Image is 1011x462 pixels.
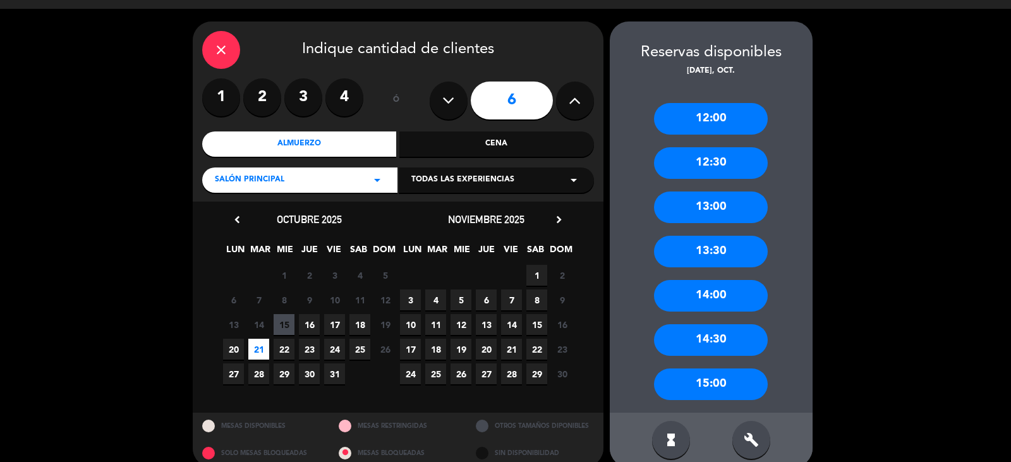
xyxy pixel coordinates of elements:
span: MIE [451,242,472,263]
span: 12 [451,314,471,335]
div: MESAS RESTRINGIDAS [329,413,466,440]
span: 13 [476,314,497,335]
div: Almuerzo [202,131,397,157]
span: 8 [526,289,547,310]
span: Salón Principal [215,174,284,186]
span: octubre 2025 [277,213,342,226]
span: 24 [324,339,345,360]
span: 3 [400,289,421,310]
span: 25 [349,339,370,360]
label: 3 [284,78,322,116]
span: 4 [349,265,370,286]
span: 18 [425,339,446,360]
span: VIE [500,242,521,263]
span: 27 [476,363,497,384]
span: 14 [501,314,522,335]
span: JUE [299,242,320,263]
span: 5 [375,265,396,286]
span: 18 [349,314,370,335]
span: 8 [274,289,294,310]
span: 29 [274,363,294,384]
div: Reservas disponibles [610,40,813,65]
span: 10 [400,314,421,335]
div: 12:00 [654,103,768,135]
span: MAR [427,242,447,263]
i: chevron_right [552,213,566,226]
span: 28 [501,363,522,384]
span: 2 [552,265,572,286]
span: LUN [225,242,246,263]
span: noviembre 2025 [448,213,524,226]
label: 4 [325,78,363,116]
div: Indique cantidad de clientes [202,31,594,69]
span: SAB [525,242,546,263]
span: 4 [425,289,446,310]
label: 2 [243,78,281,116]
span: 22 [526,339,547,360]
label: 1 [202,78,240,116]
span: 28 [248,363,269,384]
span: 10 [324,289,345,310]
span: 20 [476,339,497,360]
span: 26 [451,363,471,384]
span: 26 [375,339,396,360]
span: 9 [552,289,572,310]
span: 30 [552,363,572,384]
span: 22 [274,339,294,360]
span: 21 [248,339,269,360]
span: 13 [223,314,244,335]
span: 17 [400,339,421,360]
span: 20 [223,339,244,360]
span: 29 [526,363,547,384]
div: ó [376,78,417,123]
span: 16 [299,314,320,335]
span: SAB [348,242,369,263]
span: 31 [324,363,345,384]
span: 15 [274,314,294,335]
div: 14:00 [654,280,768,312]
span: 6 [476,289,497,310]
span: 1 [526,265,547,286]
i: arrow_drop_down [566,173,581,188]
i: build [744,432,759,447]
div: [DATE], oct. [610,65,813,78]
div: 13:30 [654,236,768,267]
span: 11 [349,289,370,310]
span: LUN [402,242,423,263]
span: 19 [451,339,471,360]
span: 23 [299,339,320,360]
span: 12 [375,289,396,310]
span: 14 [248,314,269,335]
span: 6 [223,289,244,310]
span: 9 [299,289,320,310]
i: hourglass_full [663,432,679,447]
span: 5 [451,289,471,310]
span: 11 [425,314,446,335]
span: 2 [299,265,320,286]
span: DOM [373,242,394,263]
i: chevron_left [231,213,244,226]
span: 1 [274,265,294,286]
span: DOM [550,242,571,263]
span: JUE [476,242,497,263]
span: 21 [501,339,522,360]
span: 27 [223,363,244,384]
span: 19 [375,314,396,335]
span: 15 [526,314,547,335]
span: MIE [274,242,295,263]
div: 15:00 [654,368,768,400]
i: close [214,42,229,58]
span: 16 [552,314,572,335]
div: OTROS TAMAÑOS DIPONIBLES [466,413,603,440]
span: 23 [552,339,572,360]
span: 30 [299,363,320,384]
span: 25 [425,363,446,384]
span: 24 [400,363,421,384]
span: 7 [501,289,522,310]
span: Todas las experiencias [411,174,514,186]
span: 3 [324,265,345,286]
div: 14:30 [654,324,768,356]
span: 7 [248,289,269,310]
div: 12:30 [654,147,768,179]
div: Cena [399,131,594,157]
